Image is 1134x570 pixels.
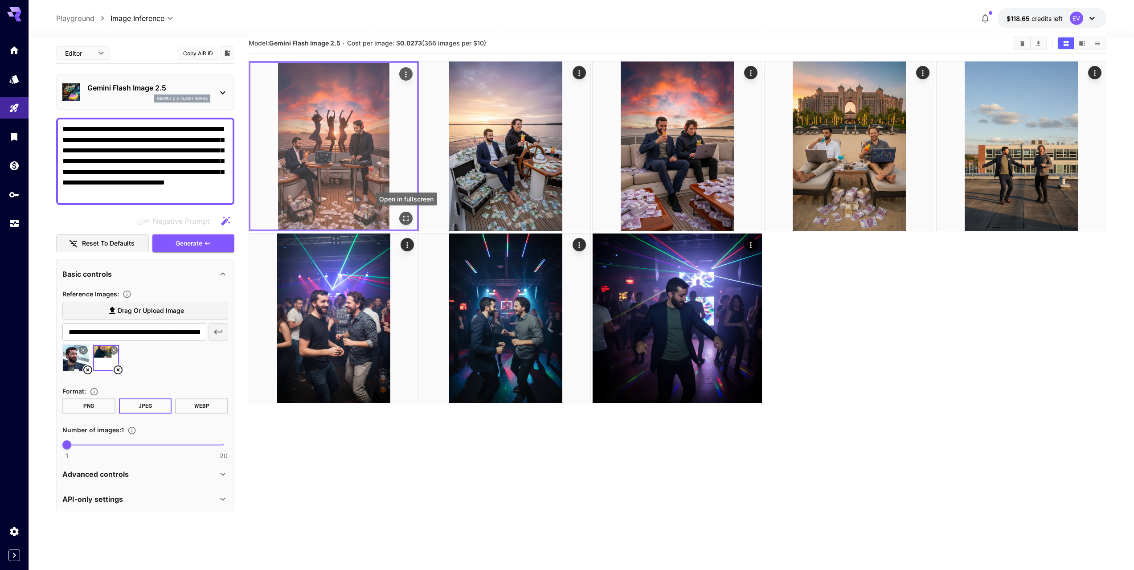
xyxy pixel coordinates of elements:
[220,451,228,460] span: 20
[176,238,202,249] span: Generate
[593,62,762,231] img: 9k=
[937,62,1106,231] img: 9k=
[62,426,124,434] span: Number of images : 1
[66,451,68,460] span: 1
[1058,37,1074,49] button: Show images in grid view
[573,238,586,251] div: Actions
[399,212,413,225] div: Open in fullscreen
[9,45,20,56] div: Home
[62,263,228,285] div: Basic controls
[745,66,758,79] div: Actions
[765,62,934,231] img: 9k=
[401,238,414,251] div: Actions
[56,234,149,253] button: Reset to defaults
[1007,15,1032,22] span: $118.65
[421,234,590,403] img: 9k=
[152,234,234,253] button: Generate
[56,13,94,24] a: Playground
[745,238,758,251] div: Actions
[9,131,20,142] div: Library
[62,387,86,395] span: Format :
[118,305,184,316] span: Drag or upload image
[62,269,112,279] p: Basic controls
[124,426,140,435] button: Specify how many images to generate in a single request. Each image generation will be charged se...
[62,79,228,106] div: Gemini Flash Image 2.5gemini_2_5_flash_image
[400,39,422,47] b: 0.0273
[119,290,135,299] button: Upload a reference image to guide the result. This is needed for Image-to-Image or Inpainting. Su...
[421,62,590,231] img: 2Q==
[62,469,129,480] p: Advanced controls
[9,218,20,229] div: Usage
[1070,12,1083,25] div: EV
[86,387,102,396] button: Choose the file format for the output image.
[249,39,340,47] span: Model:
[62,488,228,510] div: API-only settings
[998,8,1106,29] button: $118.64952EV
[119,398,172,414] button: JPEG
[9,74,20,85] div: Models
[1015,37,1030,49] button: Clear Images
[1057,37,1106,50] div: Show images in grid viewShow images in video viewShow images in list view
[8,549,20,561] button: Expand sidebar
[1090,37,1105,49] button: Show images in list view
[62,290,119,298] span: Reference Images :
[62,302,228,320] label: Drag or upload image
[1014,37,1047,50] div: Clear ImagesDownload All
[9,103,20,114] div: Playground
[9,189,20,200] div: API Keys
[573,66,586,79] div: Actions
[87,82,210,93] p: Gemini Flash Image 2.5
[223,48,231,58] button: Add to library
[62,494,123,504] p: API-only settings
[153,216,209,226] span: Negative Prompt
[56,13,111,24] nav: breadcrumb
[111,13,164,24] span: Image Inference
[269,39,340,47] b: Gemini Flash Image 2.5
[399,67,413,81] div: Actions
[135,215,217,226] span: Negative prompts are not compatible with the selected model.
[376,193,437,205] div: Open in fullscreen
[175,398,228,414] button: WEBP
[347,39,486,47] span: Cost per image: $ (366 images per $10)
[1088,66,1101,79] div: Actions
[178,47,218,60] button: Copy AIR ID
[1007,14,1063,23] div: $118.64952
[916,66,929,79] div: Actions
[249,234,418,403] img: 9k=
[62,398,115,414] button: PNG
[343,38,345,49] p: ·
[9,526,20,537] div: Settings
[593,234,762,403] img: 2Q==
[9,160,20,171] div: Wallet
[1031,37,1046,49] button: Download All
[157,95,208,102] p: gemini_2_5_flash_image
[1032,15,1063,22] span: credits left
[1074,37,1090,49] button: Show images in video view
[65,49,93,58] span: Editor
[62,463,228,485] div: Advanced controls
[250,63,417,230] img: 9k=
